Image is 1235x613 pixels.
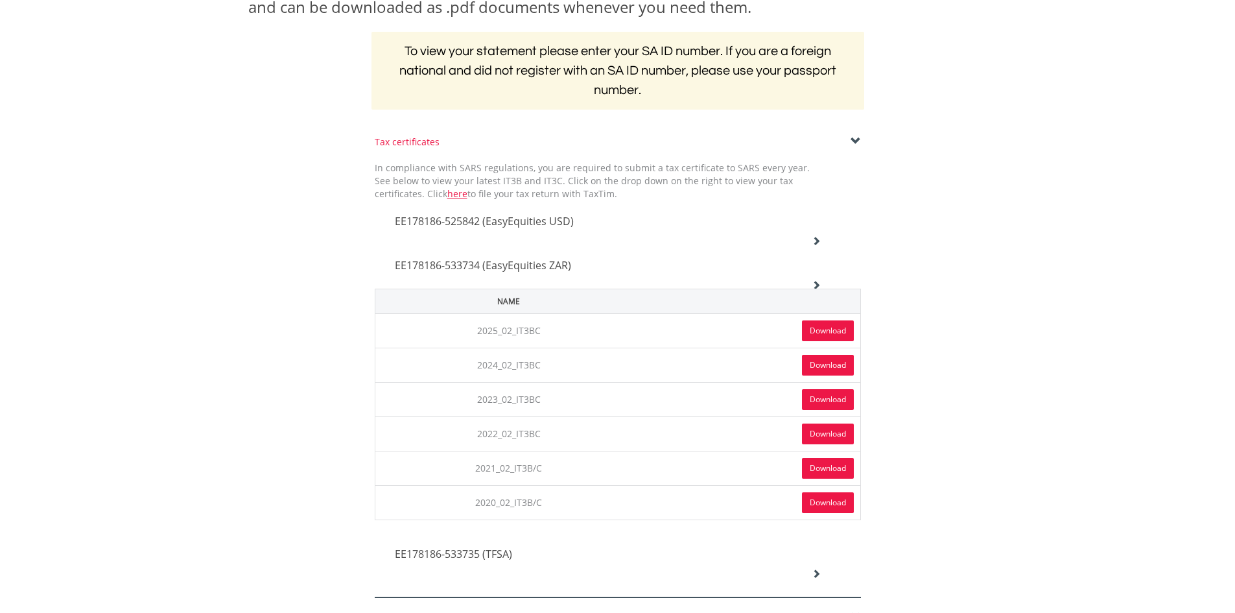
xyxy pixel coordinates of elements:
a: here [447,187,467,200]
a: Download [802,458,854,479]
td: 2025_02_IT3BC [375,313,642,348]
td: 2021_02_IT3B/C [375,451,642,485]
a: Download [802,355,854,376]
td: 2023_02_IT3BC [375,382,642,416]
h2: To view your statement please enter your SA ID number. If you are a foreign national and did not ... [371,32,864,110]
td: 2022_02_IT3BC [375,416,642,451]
span: EE178186-533735 (TFSA) [395,547,512,561]
span: Click to file your tax return with TaxTim. [427,187,617,200]
span: EE178186-525842 (EasyEquities USD) [395,214,574,228]
th: Name [375,289,642,313]
span: In compliance with SARS regulations, you are required to submit a tax certificate to SARS every y... [375,162,810,200]
a: Download [802,389,854,410]
a: Download [802,492,854,513]
div: Tax certificates [375,136,861,149]
span: EE178186-533734 (EasyEquities ZAR) [395,258,571,272]
a: Download [802,320,854,341]
td: 2020_02_IT3B/C [375,485,642,520]
a: Download [802,424,854,444]
td: 2024_02_IT3BC [375,348,642,382]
